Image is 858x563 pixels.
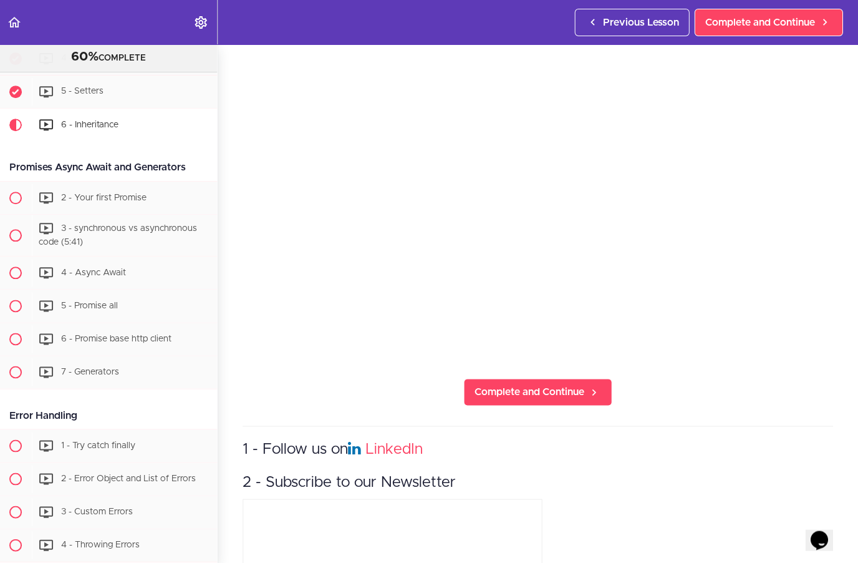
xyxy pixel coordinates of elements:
[39,223,198,247] span: 3 - synchronous vs asynchronous code (5:41)
[62,474,196,482] span: 2 - Error Object and List of Errors
[62,507,133,516] span: 3 - Custom Errors
[575,9,690,36] a: Previous Lesson
[366,441,423,456] a: LinkedIn
[695,9,843,36] a: Complete and Continue
[603,15,679,30] span: Previous Lesson
[62,441,136,449] span: 1 - Try catch finally
[62,367,120,376] span: 7 - Generators
[16,49,202,66] div: COMPLETE
[243,472,833,492] h3: 2 - Subscribe to our Newsletter
[62,301,118,310] span: 5 - Promise all
[806,513,846,551] iframe: chat widget
[62,87,104,95] span: 5 - Setters
[62,334,172,343] span: 6 - Promise base http client
[7,15,22,30] svg: Back to course curriculum
[62,268,127,277] span: 4 - Async Await
[464,378,612,406] a: Complete and Continue
[705,15,815,30] span: Complete and Continue
[194,15,209,30] svg: Settings Menu
[62,193,147,202] span: 2 - Your first Promise
[62,540,140,549] span: 4 - Throwing Errors
[243,439,833,459] h3: 1 - Follow us on
[72,51,99,63] span: 60%
[475,384,584,399] span: Complete and Continue
[62,120,119,129] span: 6 - Inheritance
